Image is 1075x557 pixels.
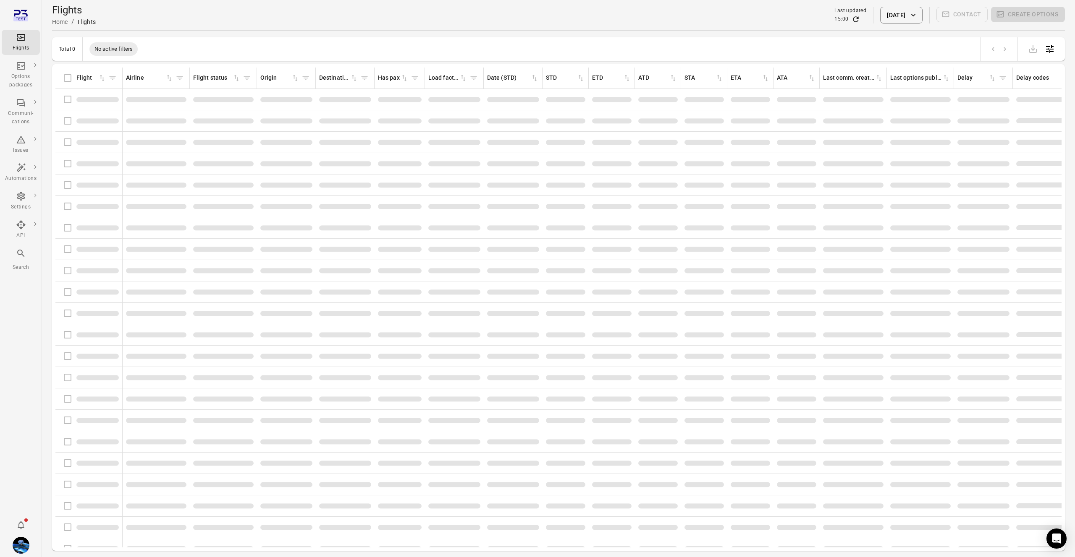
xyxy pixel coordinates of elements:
span: Please make a selection to create an option package [991,7,1065,23]
div: API [5,232,37,240]
div: Sort by has pax in ascending order [378,73,409,83]
div: Sort by ETD in ascending order [592,73,631,83]
div: Automations [5,174,37,183]
a: Home [52,18,68,25]
span: Filter by flight [106,72,119,84]
button: Notifications [13,517,29,534]
button: Search [2,246,40,274]
div: Open Intercom Messenger [1046,528,1067,549]
div: Last updated [834,7,866,15]
a: Options packages [2,58,40,92]
nav: Breadcrumbs [52,17,96,27]
span: Filter by has pax [409,72,421,84]
a: Communi-cations [2,95,40,129]
div: Delay codes [1016,73,1068,83]
span: Filter by destination [358,72,371,84]
div: Sort by STD in ascending order [546,73,585,83]
span: Filter by flight status [241,72,253,84]
span: Filter by delay [996,72,1009,84]
span: Please make a selection to create communications [936,7,988,23]
div: Sort by date (STD) in ascending order [487,73,539,83]
div: Sort by ATD in ascending order [638,73,677,83]
div: Sort by last options package published in ascending order [890,73,950,83]
div: Sort by delay in ascending order [957,73,996,83]
span: Filter by origin [299,72,312,84]
div: 15:00 [834,15,848,23]
span: Filter by airline [173,72,186,84]
span: Please make a selection to export [1025,44,1041,52]
img: shutterstock-1708408498.jpg [13,537,29,554]
button: [DATE] [880,7,922,23]
div: Sort by flight in ascending order [76,73,106,83]
div: Sort by destination in ascending order [319,73,358,83]
button: Daníel Benediktsson [9,534,33,557]
div: Total 0 [59,46,76,52]
div: Settings [5,203,37,211]
div: Sort by load factor in ascending order [428,73,467,83]
div: Sort by STA in ascending order [684,73,724,83]
a: Flights [2,30,40,55]
div: Search [5,263,37,272]
div: Sort by ETA in ascending order [731,73,770,83]
span: Filter by load factor [467,72,480,84]
div: Communi-cations [5,109,37,126]
div: Sort by origin in ascending order [260,73,299,83]
button: Open table configuration [1041,41,1058,57]
div: Sort by flight status in ascending order [193,73,241,83]
a: API [2,217,40,242]
a: Settings [2,189,40,214]
a: Issues [2,132,40,157]
div: Flights [78,18,96,26]
div: Sort by ATA in ascending order [777,73,816,83]
h1: Flights [52,3,96,17]
span: No active filters [89,45,138,53]
div: Options packages [5,73,37,89]
div: Sort by last communication created in ascending order [823,73,883,83]
li: / [71,17,74,27]
div: Issues [5,146,37,155]
nav: pagination navigation [987,44,1011,55]
a: Automations [2,160,40,185]
button: Refresh data [852,15,860,23]
div: Flights [5,44,37,52]
div: Sort by airline in ascending order [126,73,173,83]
